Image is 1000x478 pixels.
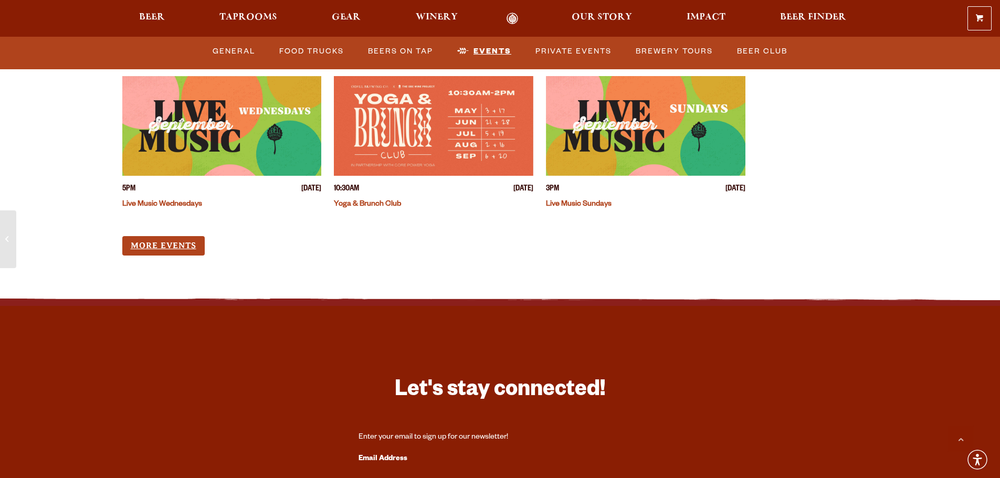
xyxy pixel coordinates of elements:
[409,13,465,25] a: Winery
[687,13,725,22] span: Impact
[725,184,745,195] span: [DATE]
[565,13,639,25] a: Our Story
[364,39,437,63] a: Beers on Tap
[359,432,642,443] div: Enter your email to sign up for our newsletter!
[334,200,401,209] a: Yoga & Brunch Club
[966,448,989,471] div: Accessibility Menu
[572,13,632,22] span: Our Story
[301,184,321,195] span: [DATE]
[132,13,172,25] a: Beer
[122,76,322,176] a: View event details
[334,184,359,195] span: 10:30AM
[631,39,717,63] a: Brewery Tours
[416,13,458,22] span: Winery
[139,13,165,22] span: Beer
[546,76,745,176] a: View event details
[219,13,277,22] span: Taprooms
[122,184,135,195] span: 5PM
[453,39,515,63] a: Events
[275,39,348,63] a: Food Trucks
[325,13,367,25] a: Gear
[531,39,616,63] a: Private Events
[359,376,642,407] h3: Let's stay connected!
[680,13,732,25] a: Impact
[334,76,533,176] a: View event details
[208,39,259,63] a: General
[122,200,202,209] a: Live Music Wednesdays
[773,13,853,25] a: Beer Finder
[122,236,205,256] a: More Events (opens in a new window)
[359,452,642,466] label: Email Address
[733,39,792,63] a: Beer Club
[213,13,284,25] a: Taprooms
[546,200,612,209] a: Live Music Sundays
[780,13,846,22] span: Beer Finder
[332,13,361,22] span: Gear
[513,184,533,195] span: [DATE]
[948,426,974,452] a: Scroll to top
[493,13,532,25] a: Odell Home
[546,184,559,195] span: 3PM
